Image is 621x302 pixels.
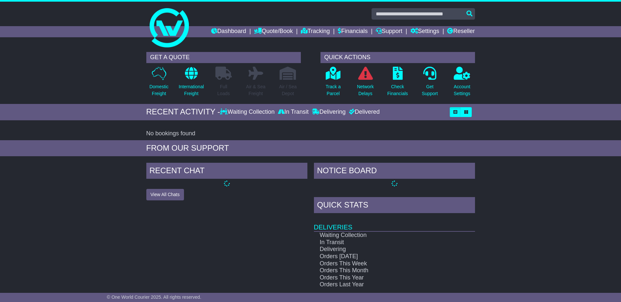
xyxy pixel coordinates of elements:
td: Orders Last Year [314,281,452,288]
a: Tracking [301,26,330,37]
td: Orders This Week [314,260,452,267]
a: Settings [411,26,439,37]
div: RECENT ACTIVITY - [146,107,220,117]
span: © One World Courier 2025. All rights reserved. [107,294,201,300]
p: Air / Sea Depot [279,83,297,97]
p: Account Settings [454,83,470,97]
p: Get Support [422,83,438,97]
div: GET A QUOTE [146,52,301,63]
a: NetworkDelays [356,66,374,101]
td: Orders This Month [314,267,452,274]
div: QUICK ACTIONS [320,52,475,63]
a: AccountSettings [453,66,471,101]
p: Track a Parcel [326,83,341,97]
div: Delivering [310,109,347,116]
td: Waiting Collection [314,231,452,239]
p: Check Financials [387,83,408,97]
a: CheckFinancials [387,66,408,101]
td: In Transit [314,239,452,246]
a: GetSupport [421,66,438,101]
p: International Freight [179,83,204,97]
a: Support [376,26,402,37]
p: Domestic Freight [149,83,168,97]
a: Reseller [447,26,475,37]
a: Quote/Book [254,26,293,37]
div: RECENT CHAT [146,163,307,180]
a: InternationalFreight [178,66,204,101]
div: Quick Stats [314,197,475,215]
td: Deliveries [314,215,475,231]
div: In Transit [276,109,310,116]
button: View All Chats [146,189,184,200]
p: Full Loads [215,83,232,97]
div: Waiting Collection [220,109,276,116]
div: Delivered [347,109,380,116]
td: Orders [DATE] [314,253,452,260]
p: Network Delays [357,83,374,97]
div: NOTICE BOARD [314,163,475,180]
p: Air & Sea Freight [246,83,265,97]
div: No bookings found [146,130,475,137]
div: FROM OUR SUPPORT [146,143,475,153]
td: Delivering [314,246,452,253]
a: Dashboard [211,26,246,37]
a: Financials [338,26,368,37]
a: DomesticFreight [149,66,169,101]
a: Track aParcel [325,66,341,101]
td: Orders This Year [314,274,452,281]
